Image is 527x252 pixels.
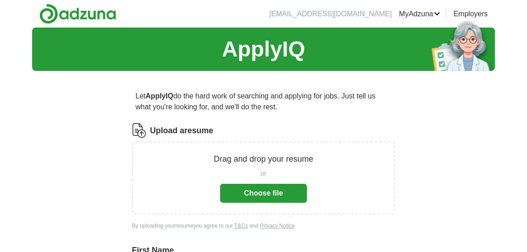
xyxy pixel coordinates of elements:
img: Adzuna logo [39,4,116,24]
img: CV Icon [132,123,146,138]
a: Employers [453,9,488,19]
strong: ApplyIQ [146,92,173,100]
a: T&Cs [234,223,248,229]
p: Let do the hard work of searching and applying for jobs. Just tell us what you're looking for, an... [132,87,395,116]
a: Privacy Notice [260,223,295,229]
label: Upload a resume [150,125,213,137]
li: [EMAIL_ADDRESS][DOMAIN_NAME] [269,9,392,19]
span: or [261,169,266,178]
h1: ApplyIQ [222,33,305,65]
div: By uploading your resume you agree to our and . [132,222,395,230]
p: Drag and drop your resume [214,153,313,165]
button: Choose file [220,184,307,203]
a: MyAdzuna [399,9,441,19]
